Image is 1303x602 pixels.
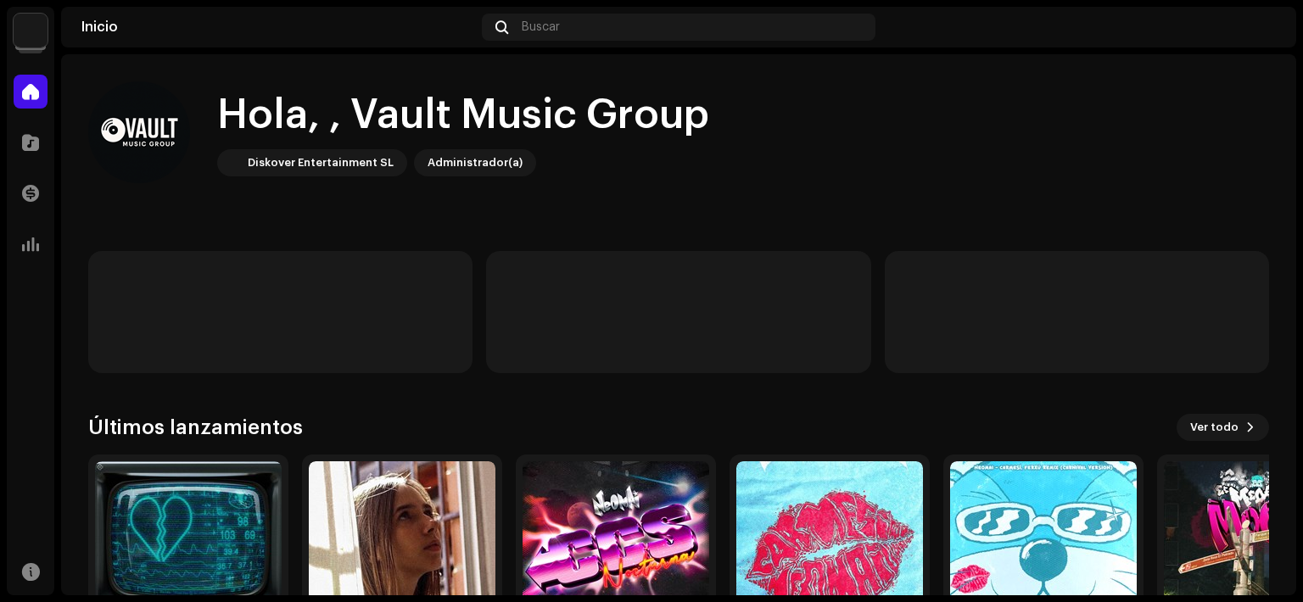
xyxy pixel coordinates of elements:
[14,14,48,47] img: 297a105e-aa6c-4183-9ff4-27133c00f2e2
[1249,14,1276,41] img: 3718180b-543c-409b-9d38-e6f15616a0e2
[88,414,303,441] h3: Últimos lanzamientos
[217,88,709,142] div: Hola, , Vault Music Group
[1190,410,1239,444] span: Ver todo
[221,153,241,173] img: 297a105e-aa6c-4183-9ff4-27133c00f2e2
[428,153,523,173] div: Administrador(a)
[248,153,394,173] div: Diskover Entertainment SL
[522,20,560,34] span: Buscar
[81,20,475,34] div: Inicio
[1177,414,1269,441] button: Ver todo
[88,81,190,183] img: 3718180b-543c-409b-9d38-e6f15616a0e2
